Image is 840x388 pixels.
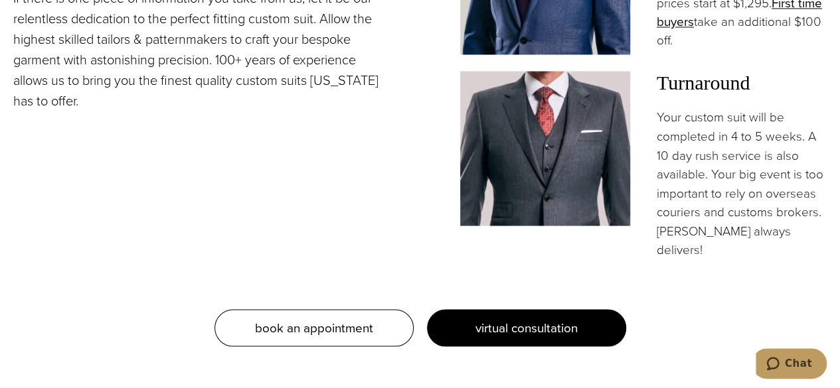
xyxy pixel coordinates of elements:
[460,71,630,226] img: Client in vested charcoal bespoke suit with white shirt and red patterned tie.
[427,309,626,346] a: virtual consultation
[214,309,414,346] a: book an appointment
[657,108,827,259] p: Your custom suit will be completed in 4 to 5 weeks. A 10 day rush service is also available. Your...
[475,318,578,337] span: virtual consultation
[756,348,827,381] iframe: Opens a widget where you can chat to one of our agents
[255,318,373,337] span: book an appointment
[657,71,827,95] h3: Turnaround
